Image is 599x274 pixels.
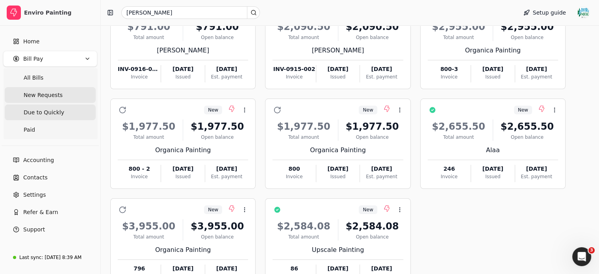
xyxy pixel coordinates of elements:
div: Open balance [341,134,403,141]
img: Enviro%20new%20Logo%20_RGB_Colour.jpg [577,6,590,19]
div: Est. payment [360,73,403,80]
span: Contacts [23,173,48,182]
span: Accounting [23,156,54,164]
div: Invoice [273,73,315,80]
div: 800-3 [428,65,471,73]
div: [DATE] [471,65,514,73]
div: Est. payment [205,73,248,80]
div: $2,090.50 [273,20,334,34]
div: $791.00 [118,20,180,34]
div: 86 [273,265,315,273]
a: New Requests [5,87,96,103]
div: [DATE] [316,65,360,73]
div: Invoice [428,173,471,180]
div: Organica Painting [273,145,403,155]
div: [DATE] [205,165,248,173]
a: Last sync:[DATE] 8:39 AM [3,250,97,265]
div: Open balance [186,233,248,240]
a: All Bills [5,70,96,86]
iframe: Intercom live chat [572,247,591,266]
div: [DATE] [316,165,360,173]
div: [PERSON_NAME] [118,46,248,55]
div: $2,090.50 [341,20,403,34]
div: 800 [273,165,315,173]
button: Setup guide [517,6,572,19]
div: [DATE] [316,265,360,273]
div: [PERSON_NAME] [273,46,403,55]
div: $2,584.08 [341,219,403,233]
div: Invoice [118,173,161,180]
span: Refer & Earn [23,208,58,216]
div: [DATE] [161,165,204,173]
button: Refer & Earn [3,204,97,220]
span: New [363,106,373,114]
a: Settings [3,187,97,203]
div: Upscale Painting [273,245,403,255]
span: All Bills [24,74,43,82]
div: Est. payment [205,173,248,180]
div: Issued [471,73,514,80]
span: New [208,106,218,114]
div: Issued [161,73,204,80]
div: Open balance [496,34,558,41]
a: Paid [5,122,96,138]
div: [DATE] [360,65,403,73]
div: Open balance [496,134,558,141]
div: 800 - 2 [118,165,161,173]
button: Bill Pay [3,51,97,67]
span: 3 [588,247,595,253]
div: $1,977.50 [341,119,403,134]
div: $3,955.00 [118,219,180,233]
a: Contacts [3,170,97,185]
div: Est. payment [515,173,558,180]
span: Paid [24,126,35,134]
div: Open balance [186,134,248,141]
div: [DATE] [515,65,558,73]
div: Issued [316,173,360,180]
div: INV-0916-002-1 [118,65,161,73]
div: Issued [161,173,204,180]
div: $1,977.50 [273,119,334,134]
div: Invoice [118,73,161,80]
div: Issued [316,73,360,80]
div: Total amount [273,34,334,41]
div: Open balance [186,34,248,41]
span: Bill Pay [23,55,43,63]
div: $1,977.50 [118,119,180,134]
div: Total amount [118,134,180,141]
span: New [208,206,218,213]
div: $2,955.00 [496,20,558,34]
div: $2,655.50 [428,119,490,134]
div: Open balance [341,233,403,240]
div: [DATE] [161,65,204,73]
div: [DATE] [471,165,514,173]
div: [DATE] [161,265,204,273]
div: [DATE] [205,265,248,273]
div: Last sync: [19,254,43,261]
a: Home [3,34,97,49]
div: [DATE] [360,165,403,173]
div: Invoice [428,73,471,80]
div: Issued [471,173,514,180]
div: Alaa [428,145,558,155]
div: $2,584.08 [273,219,334,233]
div: Invoice [273,173,315,180]
span: Settings [23,191,46,199]
div: [DATE] [360,265,403,273]
div: Organica Painting [118,145,248,155]
span: Home [23,37,39,46]
div: Total amount [273,134,334,141]
div: Total amount [273,233,334,240]
button: Support [3,222,97,237]
a: Accounting [3,152,97,168]
span: New [363,206,373,213]
div: Open balance [341,34,403,41]
span: New [518,106,528,114]
a: Due to Quickly [5,104,96,120]
input: Search [121,6,260,19]
div: Total amount [118,34,180,41]
div: Est. payment [360,173,403,180]
div: [DATE] [515,165,558,173]
span: Support [23,226,45,234]
span: Due to Quickly [24,108,64,117]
